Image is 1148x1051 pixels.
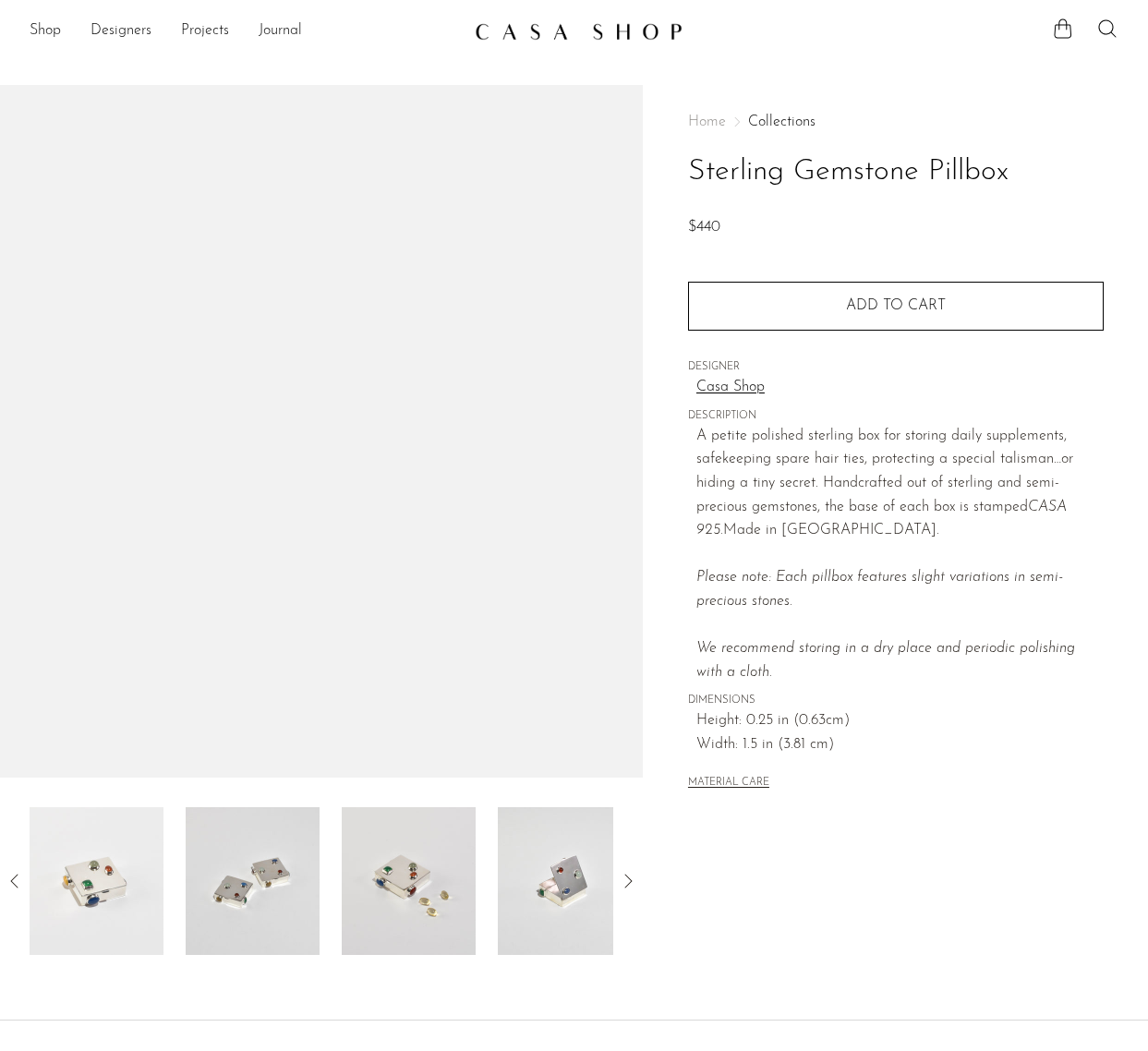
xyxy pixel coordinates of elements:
span: Height: 0.25 in (0.63cm) [696,709,1104,733]
a: Shop [30,19,61,43]
span: Home [688,115,726,129]
span: DESIGNER [688,359,1104,376]
i: We recommend storing in a dry place and periodic polishing with a cloth. [696,641,1075,680]
span: Width: 1.5 in (3.81 cm) [696,733,1104,757]
nav: Desktop navigation [30,16,460,47]
a: Designers [91,19,151,43]
a: Projects [181,19,229,43]
img: Sterling Gemstone Pillbox [30,807,163,955]
button: Add to cart [688,282,1104,330]
img: Sterling Gemstone Pillbox [342,807,476,955]
h1: Sterling Gemstone Pillbox [688,149,1104,196]
a: Collections [748,115,816,129]
img: Sterling Gemstone Pillbox [186,807,320,955]
a: Casa Shop [696,376,1104,400]
span: $440 [688,220,720,235]
ul: NEW HEADER MENU [30,16,460,47]
p: A petite polished sterling box for storing daily supplements, safekeeping spare hair ties, protec... [696,425,1104,685]
a: Journal [259,19,302,43]
span: DESCRIPTION [688,408,1104,425]
em: Please note: Each pillbox features slight variations in semi-precious stones. [696,570,1075,679]
span: Add to cart [846,298,946,313]
img: Sterling Gemstone Pillbox [498,807,632,955]
span: DIMENSIONS [688,693,1104,709]
button: MATERIAL CARE [688,777,769,791]
nav: Breadcrumbs [688,115,1104,129]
